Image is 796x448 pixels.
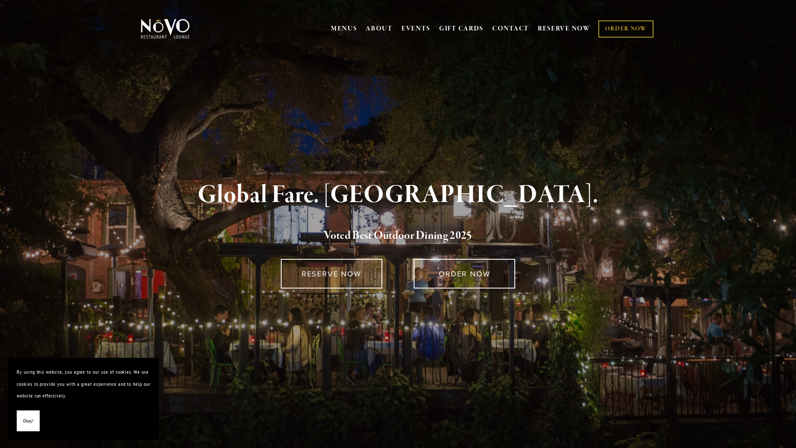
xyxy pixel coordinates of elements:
h2: 5 [155,227,642,245]
a: MENUS [331,25,357,33]
a: EVENTS [402,25,430,33]
a: Voted Best Outdoor Dining 202 [324,228,466,244]
a: ABOUT [366,25,393,33]
a: CONTACT [492,21,529,37]
a: GIFT CARDS [439,21,483,37]
section: Cookie banner [8,358,159,440]
a: RESERVE NOW [281,259,382,289]
a: ORDER NOW [598,20,653,38]
strong: Global Fare. [GEOGRAPHIC_DATA]. [198,179,598,211]
p: By using this website, you agree to our use of cookies. We use cookies to provide you with a grea... [17,366,150,402]
span: Okay! [23,415,33,427]
img: Novo Restaurant &amp; Lounge [139,18,191,39]
a: RESERVE NOW [538,21,590,37]
a: ORDER NOW [414,259,515,289]
button: Okay! [17,410,40,432]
